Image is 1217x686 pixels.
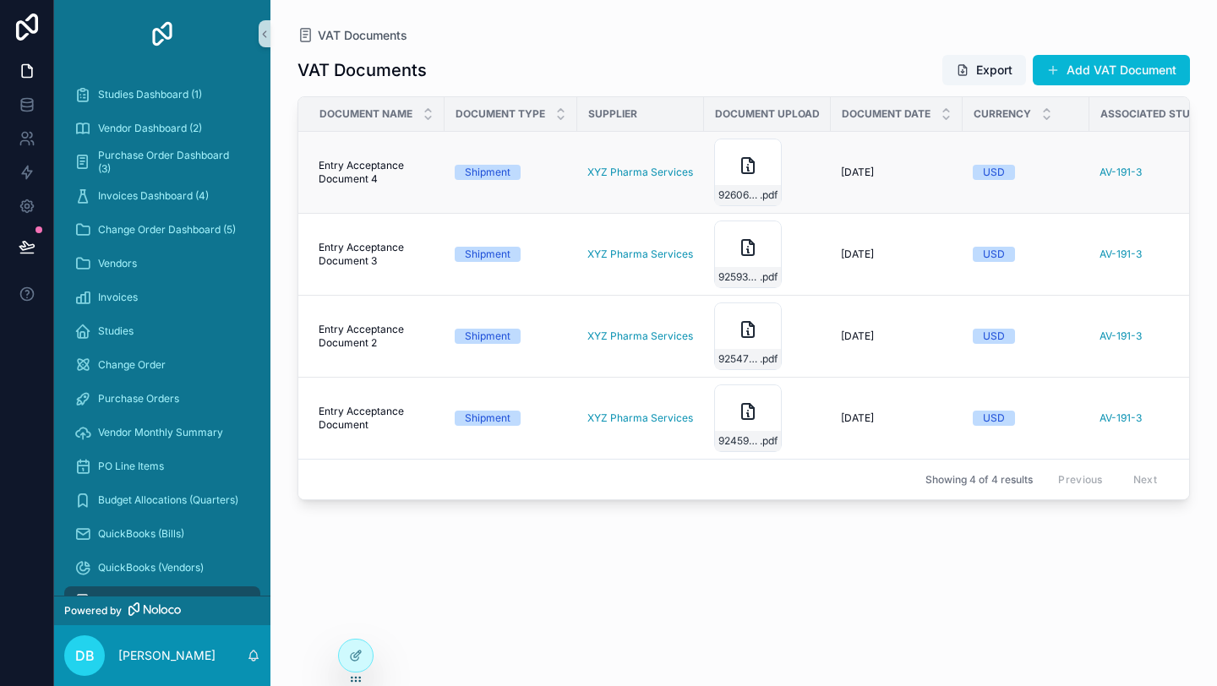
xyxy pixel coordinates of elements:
[1100,329,1206,343] a: AV-191-3
[64,113,260,144] a: Vendor Dashboard (2)
[98,149,243,176] span: Purchase Order Dashboard (3)
[715,107,820,121] span: Document Upload
[942,55,1026,85] button: Export
[98,493,238,507] span: Budget Allocations (Quarters)
[983,329,1005,344] div: USD
[98,257,137,270] span: Vendors
[841,166,874,179] span: [DATE]
[149,20,176,47] img: App logo
[64,586,260,617] a: VAT Documents
[118,647,216,664] p: [PERSON_NAME]
[297,58,427,82] h1: VAT Documents
[54,596,270,625] a: Powered by
[983,165,1005,180] div: USD
[718,188,760,202] span: 926066745-Customs-Entry-Summary
[98,324,134,338] span: Studies
[1033,55,1190,85] button: Add VAT Document
[841,329,952,343] a: [DATE]
[98,561,204,574] span: QuickBooks (Vendors)
[98,223,236,237] span: Change Order Dashboard (5)
[64,147,260,177] a: Purchase Order Dashboard (3)
[587,411,693,425] a: XYZ Pharma Services
[319,405,434,432] span: Entry Acceptance Document
[64,181,260,211] a: Invoices Dashboard (4)
[456,107,545,121] span: Document Type
[760,188,778,202] span: .pdf
[760,434,778,448] span: .pdf
[64,316,260,346] a: Studies
[973,329,1079,344] a: USD
[455,247,567,262] a: Shipment
[587,329,694,343] a: XYZ Pharma Services
[925,473,1033,487] span: Showing 4 of 4 results
[983,247,1005,262] div: USD
[714,139,821,206] a: 926066745-Customs-Entry-Summary.pdf
[64,604,122,618] span: Powered by
[318,27,407,44] span: VAT Documents
[983,411,1005,426] div: USD
[64,79,260,110] a: Studies Dashboard (1)
[714,220,821,288] a: 925936665-Customs-Entry-Summary.pdf
[973,411,1079,426] a: USD
[98,426,223,439] span: Vendor Monthly Summary
[64,417,260,448] a: Vendor Monthly Summary
[1100,411,1206,425] a: AV-191-3
[98,527,184,541] span: QuickBooks (Bills)
[64,350,260,380] a: Change Order
[1100,107,1204,121] span: Associated Study
[465,247,510,262] div: Shipment
[587,166,694,179] a: XYZ Pharma Services
[1100,166,1206,179] a: AV-191-3
[1100,248,1206,261] a: AV-191-3
[587,248,694,261] a: XYZ Pharma Services
[455,329,567,344] a: Shipment
[841,411,874,425] span: [DATE]
[841,248,874,261] span: [DATE]
[98,291,138,304] span: Invoices
[64,485,260,515] a: Budget Allocations (Quarters)
[54,68,270,596] div: scrollable content
[465,165,510,180] div: Shipment
[98,460,164,473] span: PO Line Items
[98,189,209,203] span: Invoices Dashboard (4)
[64,451,260,482] a: PO Line Items
[297,27,407,44] a: VAT Documents
[973,165,1079,180] a: USD
[64,553,260,583] a: QuickBooks (Vendors)
[841,248,952,261] a: [DATE]
[319,323,434,350] span: Entry Acceptance Document 2
[714,302,821,370] a: 925475637-Final-Record-of-Service_Authority-to-Deal.pdf
[714,384,821,452] a: 924594957-Customs-Entry-Summary.pdf
[841,329,874,343] span: [DATE]
[587,248,693,261] a: XYZ Pharma Services
[1100,248,1142,261] a: AV-191-3
[973,247,1079,262] a: USD
[465,411,510,426] div: Shipment
[465,329,510,344] div: Shipment
[455,411,567,426] a: Shipment
[841,166,952,179] a: [DATE]
[98,88,202,101] span: Studies Dashboard (1)
[588,107,637,121] span: Supplier
[587,411,694,425] a: XYZ Pharma Services
[319,159,434,186] a: Entry Acceptance Document 4
[842,107,930,121] span: Document Date
[760,270,778,284] span: .pdf
[64,248,260,279] a: Vendors
[64,215,260,245] a: Change Order Dashboard (5)
[1100,166,1142,179] a: AV-191-3
[587,329,693,343] span: XYZ Pharma Services
[841,411,952,425] a: [DATE]
[64,282,260,313] a: Invoices
[587,166,693,179] span: XYZ Pharma Services
[319,107,412,121] span: Document Name
[718,352,760,366] span: 925475637-Final-Record-of-Service_Authority-to-Deal
[319,241,434,268] a: Entry Acceptance Document 3
[98,392,179,406] span: Purchase Orders
[718,434,760,448] span: 924594957-Customs-Entry-Summary
[64,519,260,549] a: QuickBooks (Bills)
